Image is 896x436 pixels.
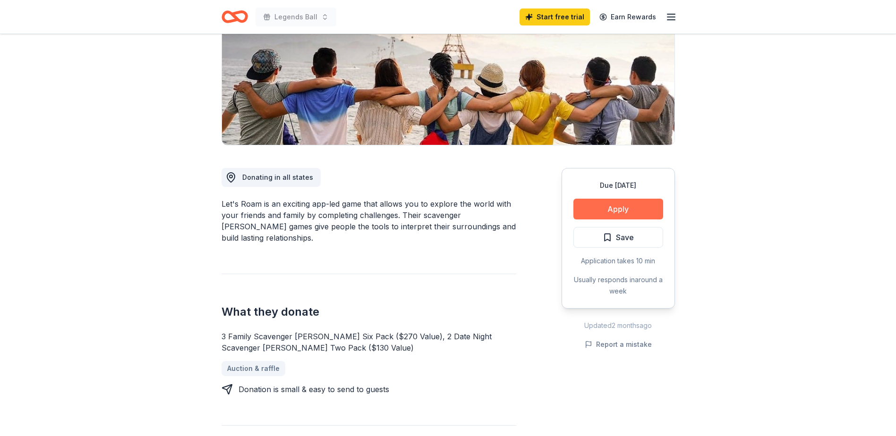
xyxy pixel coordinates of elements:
[222,361,285,376] a: Auction & raffle
[222,6,248,28] a: Home
[222,304,516,319] h2: What they donate
[520,8,590,25] a: Start free trial
[573,255,663,267] div: Application takes 10 min
[242,173,313,181] span: Donating in all states
[616,231,634,243] span: Save
[222,331,516,353] div: 3 Family Scavenger [PERSON_NAME] Six Pack ($270 Value), 2 Date Night Scavenger [PERSON_NAME] Two ...
[573,180,663,191] div: Due [DATE]
[222,198,516,243] div: Let's Roam is an exciting app-led game that allows you to explore the world with your friends and...
[256,8,336,26] button: Legends Ball
[585,339,652,350] button: Report a mistake
[239,384,389,395] div: Donation is small & easy to send to guests
[594,8,662,25] a: Earn Rewards
[573,199,663,219] button: Apply
[573,274,663,297] div: Usually responds in around a week
[573,227,663,248] button: Save
[274,11,317,23] span: Legends Ball
[562,320,675,331] div: Updated 2 months ago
